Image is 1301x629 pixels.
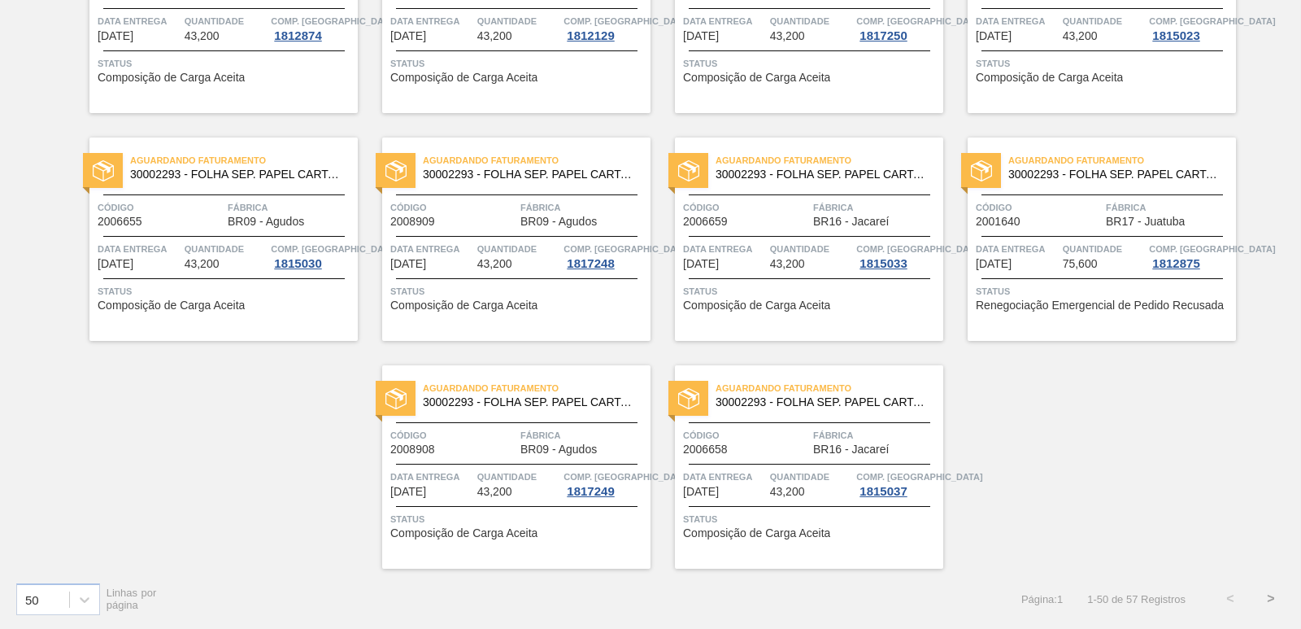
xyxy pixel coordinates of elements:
a: Comp. [GEOGRAPHIC_DATA]1815033 [856,241,939,270]
span: Composição de Carga Aceita [683,527,830,539]
span: 27/09/2025 [683,30,719,42]
span: Status [390,283,646,299]
span: Código [390,199,516,216]
span: Status [390,511,646,527]
span: Data entrega [683,241,766,257]
span: 02/10/2025 [976,258,1012,270]
span: Aguardando Faturamento [716,380,943,396]
img: status [678,388,699,409]
span: Código [683,199,809,216]
span: Quantidade [477,469,560,485]
span: Composição de Carga Aceita [390,527,537,539]
span: 30002293 - FOLHA SEP. PAPEL CARTAO 1200x1000M 350g [130,168,345,181]
span: Status [98,283,354,299]
a: statusAguardando Faturamento30002293 - FOLHA SEP. PAPEL CARTAO 1200x1000M 350gCódigo2008908Fábric... [358,365,650,569]
span: BR17 - Juatuba [1106,216,1185,228]
span: Data entrega [976,13,1059,29]
span: 03/10/2025 [390,486,426,498]
span: Data entrega [683,13,766,29]
div: 50 [25,592,39,606]
span: Comp. Carga [563,241,690,257]
span: BR16 - Jacareí [813,443,889,456]
span: Quantidade [770,13,853,29]
span: Quantidade [185,13,268,29]
span: Status [683,283,939,299]
span: Quantidade [185,241,268,257]
span: 30002293 - FOLHA SEP. PAPEL CARTAO 1200x1000M 350g [1008,168,1223,181]
img: status [971,160,992,181]
span: 29/09/2025 [98,258,133,270]
span: Data entrega [390,13,473,29]
span: Status [98,55,354,72]
span: Comp. Carga [856,13,982,29]
span: Código [976,199,1102,216]
button: < [1210,579,1251,619]
span: Status [976,283,1232,299]
span: Data entrega [390,241,473,257]
span: Comp. Carga [563,13,690,29]
span: Linhas por página [107,587,157,611]
span: 03/10/2025 [683,486,719,498]
span: 75,600 [1063,258,1098,270]
span: Data entrega [683,469,766,485]
span: Composição de Carga Aceita [390,299,537,312]
a: Comp. [GEOGRAPHIC_DATA]1812875 [1149,241,1232,270]
span: Data entrega [390,469,473,485]
img: status [385,160,407,181]
span: BR09 - Agudos [228,216,304,228]
span: Código [390,427,516,443]
span: 2006658 [683,443,728,456]
span: 26/09/2025 [390,30,426,42]
span: Comp. Carga [271,13,397,29]
div: 1815030 [271,257,324,270]
span: 43,200 [477,30,512,42]
span: Aguardando Faturamento [1008,152,1236,168]
span: 30002293 - FOLHA SEP. PAPEL CARTAO 1200x1000M 350g [423,396,637,408]
span: Data entrega [98,13,181,29]
span: 30002293 - FOLHA SEP. PAPEL CARTAO 1200x1000M 350g [716,396,930,408]
a: statusAguardando Faturamento30002293 - FOLHA SEP. PAPEL CARTAO 1200x1000M 350gCódigo2001640Fábric... [943,138,1236,341]
div: 1812129 [563,29,617,42]
span: Comp. Carga [1149,241,1275,257]
span: Aguardando Faturamento [716,152,943,168]
span: 43,200 [185,258,220,270]
a: statusAguardando Faturamento30002293 - FOLHA SEP. PAPEL CARTAO 1200x1000M 350gCódigo2008909Fábric... [358,138,650,341]
a: Comp. [GEOGRAPHIC_DATA]1817248 [563,241,646,270]
span: Composição de Carga Aceita [683,72,830,84]
span: BR16 - Jacareí [813,216,889,228]
div: 1817250 [856,29,910,42]
img: status [385,388,407,409]
span: BR09 - Agudos [520,216,597,228]
span: 2006659 [683,216,728,228]
span: Aguardando Faturamento [423,380,650,396]
span: 26/09/2025 [98,30,133,42]
span: Data entrega [98,241,181,257]
div: 1815037 [856,485,910,498]
span: Aguardando Faturamento [423,152,650,168]
span: Quantidade [1063,13,1146,29]
span: 2008908 [390,443,435,456]
span: 30002293 - FOLHA SEP. PAPEL CARTAO 1200x1000M 350g [716,168,930,181]
span: Comp. Carga [856,469,982,485]
span: 1 - 50 de 57 Registros [1087,593,1186,605]
span: 27/09/2025 [976,30,1012,42]
span: Status [390,55,646,72]
div: 1812874 [271,29,324,42]
a: Comp. [GEOGRAPHIC_DATA]1812129 [563,13,646,42]
button: > [1251,579,1291,619]
span: Composição de Carga Aceita [98,299,245,312]
span: 43,200 [477,486,512,498]
span: Composição de Carga Aceita [976,72,1123,84]
span: 43,200 [477,258,512,270]
span: Fábrica [520,427,646,443]
span: 2001640 [976,216,1020,228]
span: Quantidade [770,241,853,257]
a: Comp. [GEOGRAPHIC_DATA]1817250 [856,13,939,42]
span: Composição de Carga Aceita [390,72,537,84]
a: statusAguardando Faturamento30002293 - FOLHA SEP. PAPEL CARTAO 1200x1000M 350gCódigo2006659Fábric... [650,138,943,341]
span: Página : 1 [1021,593,1063,605]
span: Status [976,55,1232,72]
span: Aguardando Faturamento [130,152,358,168]
span: 43,200 [770,258,805,270]
span: Quantidade [770,469,853,485]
